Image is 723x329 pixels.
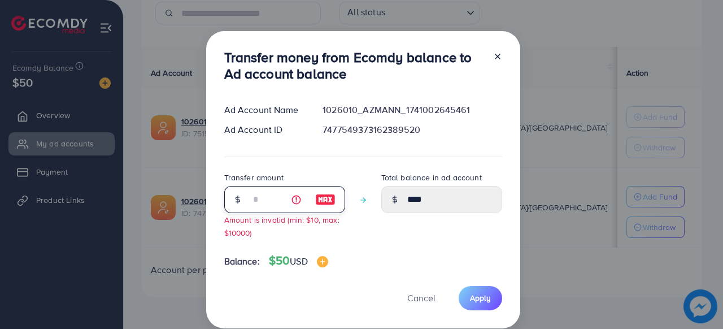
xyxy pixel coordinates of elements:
span: Cancel [407,292,435,304]
div: 1026010_AZMANN_1741002645461 [313,103,511,116]
label: Total balance in ad account [381,172,482,183]
small: Amount is invalid (min: $10, max: $10000) [224,214,339,238]
img: image [315,193,336,206]
button: Cancel [393,286,450,310]
button: Apply [459,286,502,310]
h3: Transfer money from Ecomdy balance to Ad account balance [224,49,484,82]
label: Transfer amount [224,172,284,183]
img: image [317,256,328,267]
h4: $50 [269,254,328,268]
div: Ad Account Name [215,103,314,116]
span: Balance: [224,255,260,268]
div: Ad Account ID [215,123,314,136]
span: USD [290,255,307,267]
span: Apply [470,292,491,304]
div: 7477549373162389520 [313,123,511,136]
